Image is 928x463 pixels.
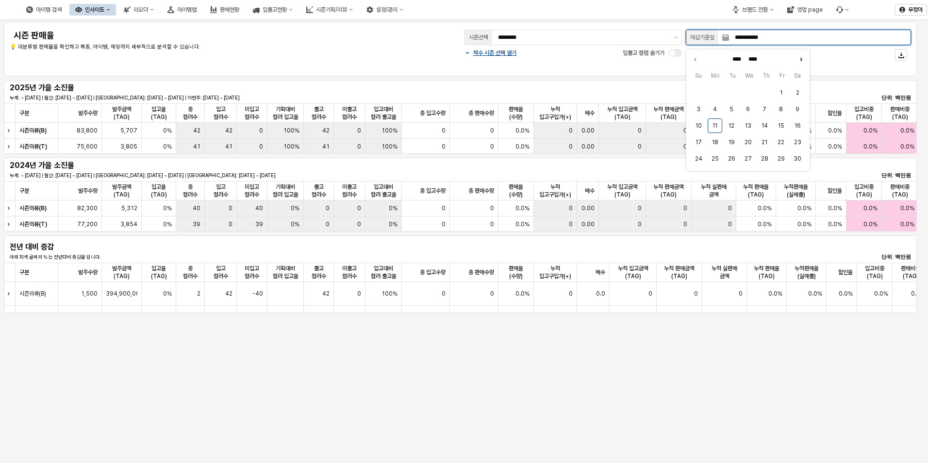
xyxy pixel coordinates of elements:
[369,265,398,280] span: 입고대비 컬러 출고율
[77,204,98,212] span: 82,300
[828,220,842,228] span: 0.0%
[271,183,299,198] span: 기획대비 컬러 입고율
[896,265,925,280] span: 판매비중(TAG)
[19,221,47,228] strong: 시즌의류(T)
[515,204,530,212] span: 0.0%
[120,127,137,134] span: 5,707
[163,220,172,228] span: 0%
[322,290,330,298] span: 42
[369,105,398,121] span: 입고대비 컬러 출고율
[106,183,137,198] span: 발주금액(TAG)
[581,220,595,228] span: 0.00
[247,4,298,16] button: 입출고현황
[758,220,772,228] span: 0.0%
[322,143,330,150] span: 41
[490,204,494,212] span: 0
[19,127,47,134] strong: 시즌의류(B)
[193,143,200,150] span: 41
[613,265,652,280] span: 누적 입고금액(TAG)
[538,183,573,198] span: 누적 입고구입가(+)
[774,118,788,133] button: 2025-08-15
[78,187,98,195] span: 발주수량
[638,220,642,228] span: 0
[515,127,530,134] span: 0.0%
[708,102,722,116] button: 2025-08-04
[420,268,446,276] span: 총 입고수량
[515,143,530,150] span: 0.0%
[19,109,29,117] span: 구분
[596,290,605,298] span: 0.0
[389,220,398,228] span: 0%
[708,118,722,133] button: 2025-08-11
[283,143,299,150] span: 100%
[19,187,29,195] span: 구분
[696,183,732,198] span: 누적 실판매 금액
[10,172,611,179] p: 누계: ~ [DATE] | 월간: [DATE] ~ [DATE] | [GEOGRAPHIC_DATA]: [DATE] ~ [DATE] | [GEOGRAPHIC_DATA]: [DAT...
[650,183,687,198] span: 누적 판매금액(TAG)
[357,127,361,134] span: 0
[14,31,381,40] h4: 시즌 판매율
[121,204,137,212] span: 5,312
[133,6,148,13] div: 리오더
[691,168,706,182] button: 2025-08-31
[623,50,664,56] span: 입출고 컬럼 숨기기
[357,220,361,228] span: 0
[468,109,494,117] span: 총 판매수량
[538,105,573,121] span: 누적 입고구입가(+)
[20,4,67,16] button: 아이템 검색
[751,265,782,280] span: 누적 판매율(TAG)
[357,290,361,298] span: 0
[691,102,706,116] button: 2025-08-03
[291,204,299,212] span: 0%
[900,220,914,228] span: 0.0%
[118,4,160,16] div: 리오더
[838,268,853,276] span: 할인율
[271,105,299,121] span: 기획대비 컬러 입고율
[36,6,62,13] div: 아이템 검색
[758,71,775,81] span: Th
[683,220,687,228] span: 0
[163,143,172,150] span: 0%
[790,118,805,133] button: 2025-08-16
[252,290,263,298] span: -40
[638,127,642,134] span: 0
[19,268,29,276] span: 구분
[338,105,361,121] span: 미출고 컬러수
[69,4,116,16] div: 인사이트
[741,135,755,149] button: 2025-08-20
[742,6,768,13] div: 브랜드 전환
[85,6,104,13] div: 인사이트
[4,123,17,138] div: Expand row
[757,151,772,166] button: 2025-08-28
[322,127,330,134] span: 42
[326,220,330,228] span: 0
[326,204,330,212] span: 0
[81,290,98,298] span: 1,500
[162,4,202,16] div: 아이템맵
[758,204,772,212] span: 0.0%
[683,127,687,134] span: 0
[361,4,409,16] div: 설정/관리
[603,183,642,198] span: 누적 입고금액(TAG)
[490,127,494,134] span: 0
[781,4,829,16] button: 영업 page
[241,183,263,198] span: 미입고 컬러수
[724,135,739,149] button: 2025-08-19
[774,85,788,100] button: 2025-08-01
[724,71,740,81] span: Tu
[863,220,878,228] span: 0.0%
[19,289,46,298] p: 시즌의류(B)
[740,71,758,81] span: We
[683,143,687,150] span: 0
[300,4,359,16] button: 시즌기획/리뷰
[4,216,17,232] div: Expand row
[120,143,137,150] span: 3,805
[10,161,160,170] h5: 2024년 가을 소진율
[650,105,687,121] span: 누적 판매금액(TAG)
[908,6,923,14] p: 우정아
[638,204,642,212] span: 0
[10,83,160,93] h5: 2025년 가을 소진율
[180,265,200,280] span: 총 컬러수
[291,220,299,228] span: 0%
[661,265,698,280] span: 누적 판매금액(TAG)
